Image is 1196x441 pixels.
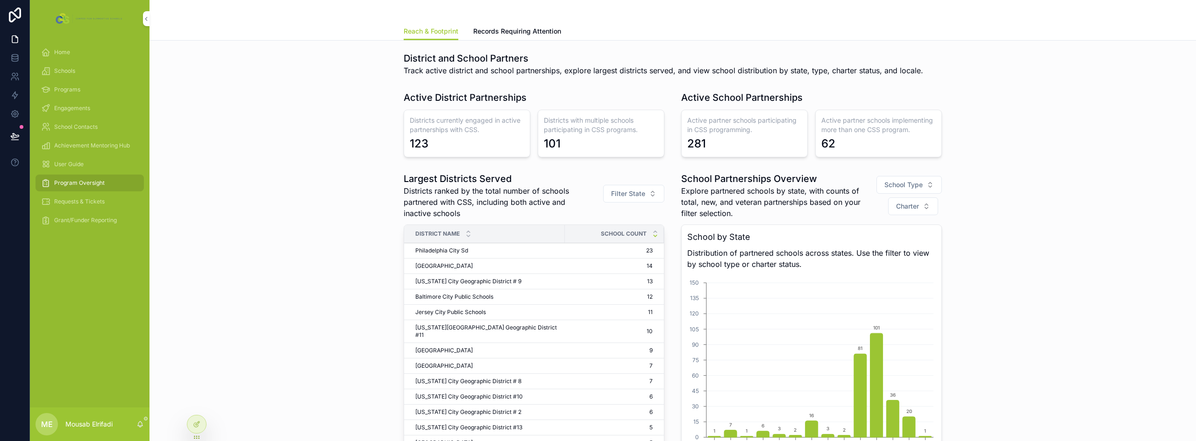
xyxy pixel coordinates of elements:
[746,428,747,434] text: 1
[415,424,559,431] a: [US_STATE] City Geographic District #13
[415,247,468,254] span: Philadelphia City Sd
[415,293,559,301] a: Baltimore City Public Schools
[54,198,105,205] span: Requests & Tickets
[924,428,926,434] text: 1
[794,427,797,433] text: 2
[54,123,98,131] span: School Contacts
[410,136,428,151] div: 123
[54,217,117,224] span: Grant/Funder Reporting
[565,393,653,400] span: 6
[693,418,699,425] tspan: 15
[473,23,561,42] a: Records Requiring Attention
[415,278,521,285] span: [US_STATE] City Geographic District # 9
[415,308,486,316] span: Jersey City Public Schools
[54,179,105,187] span: Program Oversight
[415,378,559,385] a: [US_STATE] City Geographic District # 8
[565,424,653,431] a: 5
[36,193,144,210] a: Requests & Tickets
[36,44,144,61] a: Home
[415,378,521,385] span: [US_STATE] City Geographic District # 8
[415,408,521,416] span: [US_STATE] City Geographic District # 2
[415,362,559,370] a: [GEOGRAPHIC_DATA]
[54,105,90,112] span: Engagements
[415,393,523,400] span: [US_STATE] City Geographic District #10
[884,180,923,189] span: School Type
[690,310,699,317] tspan: 120
[565,408,653,416] a: 6
[729,422,732,427] text: 7
[695,434,699,441] tspan: 0
[41,419,53,430] span: ME
[30,37,149,241] div: scrollable content
[54,49,70,56] span: Home
[565,362,653,370] a: 7
[906,408,912,414] text: 20
[687,116,802,134] h3: Active partner schools participating in CSS programming.
[687,231,936,244] h3: School by State
[565,278,653,285] a: 13
[415,278,559,285] a: [US_STATE] City Geographic District # 9
[415,247,559,254] a: Philadelphia City Sd
[873,325,880,330] text: 101
[681,185,872,219] span: Explore partnered schools by state, with counts of total, new, and veteran partnerships based on ...
[826,426,829,431] text: 3
[565,378,653,385] a: 7
[565,293,653,301] span: 12
[36,212,144,229] a: Grant/Funder Reporting
[404,172,594,185] h1: Largest Districts Served
[415,408,559,416] a: [US_STATE] City Geographic District # 2
[565,347,653,354] a: 9
[565,328,653,335] span: 10
[36,137,144,154] a: Achievement Mentoring Hub
[692,387,699,394] tspan: 45
[778,426,781,431] text: 3
[544,136,561,151] div: 101
[565,308,653,316] span: 11
[404,23,458,41] a: Reach & Footprint
[896,202,919,211] span: Charter
[415,324,559,339] a: [US_STATE][GEOGRAPHIC_DATA] Geographic District #11
[415,347,559,354] a: [GEOGRAPHIC_DATA]
[565,247,653,254] a: 23
[36,63,144,79] a: Schools
[36,156,144,173] a: User Guide
[565,262,653,270] a: 14
[858,345,862,351] text: 81
[692,341,699,348] tspan: 90
[713,428,715,434] text: 1
[404,65,923,76] span: Track active district and school partnerships, explore largest districts served, and view school ...
[415,308,559,316] a: Jersey City Public Schools
[601,230,647,238] span: School Count
[692,403,699,410] tspan: 30
[809,413,814,418] text: 16
[36,119,144,135] a: School Contacts
[410,116,524,134] h3: Districts currently engaged in active partnerships with CSS.
[415,262,473,270] span: [GEOGRAPHIC_DATA]
[415,293,493,301] span: Baltimore City Public Schools
[821,136,835,151] div: 62
[415,362,473,370] span: [GEOGRAPHIC_DATA]
[888,197,938,215] button: Select Button
[415,347,473,354] span: [GEOGRAPHIC_DATA]
[54,67,75,75] span: Schools
[404,91,527,104] h1: Active District Partnerships
[690,294,699,301] tspan: 135
[36,81,144,98] a: Programs
[681,172,872,185] h1: School Partnerships Overview
[876,176,942,194] button: Select Button
[415,393,559,400] a: [US_STATE] City Geographic District #10
[843,427,846,433] text: 2
[687,247,936,270] span: Distribution of partnered schools across states. Use the filter to view by school type or charter...
[690,326,699,333] tspan: 105
[544,116,658,134] h3: Districts with multiple schools participating in CSS programs.
[415,230,460,238] span: District Name
[692,372,699,379] tspan: 60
